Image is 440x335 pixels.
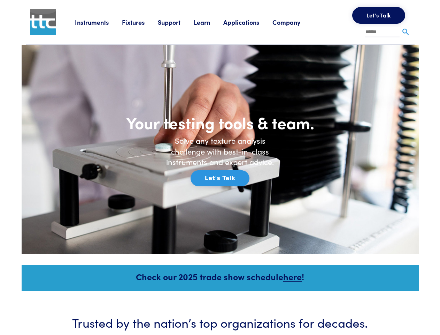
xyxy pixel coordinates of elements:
a: Company [272,18,314,27]
h6: Solve any texture analysis challenge with best-in-class instruments and expert advice. [161,135,279,167]
button: Let's Talk [352,7,405,24]
h1: Your testing tools & team. [102,112,339,133]
a: Instruments [75,18,122,27]
a: Learn [194,18,223,27]
a: Applications [223,18,272,27]
h3: Trusted by the nation’s top organizations for decades. [43,314,398,331]
a: here [283,270,302,283]
button: Let's Talk [191,170,249,186]
h5: Check our 2025 trade show schedule ! [31,270,409,283]
a: Fixtures [122,18,158,27]
a: Support [158,18,194,27]
img: ttc_logo_1x1_v1.0.png [30,9,56,35]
